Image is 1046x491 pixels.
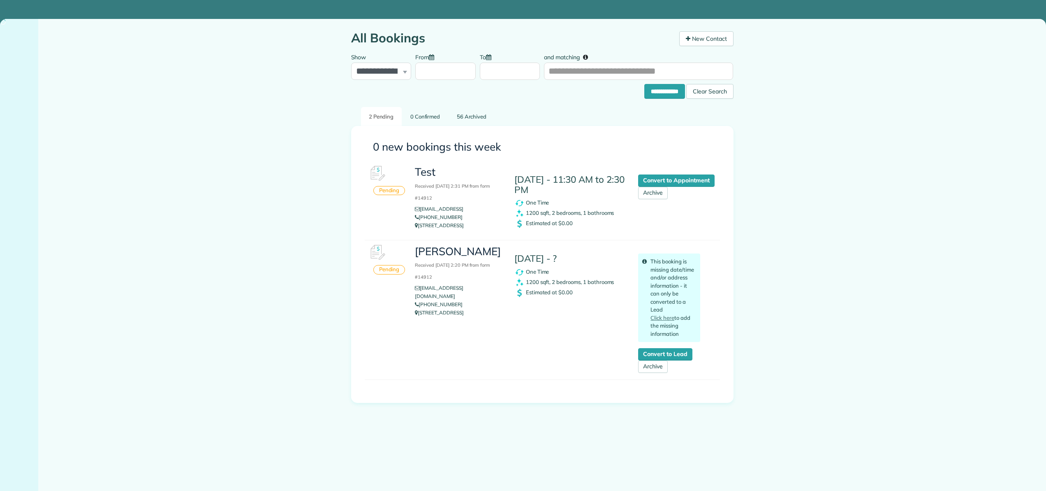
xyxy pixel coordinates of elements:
a: Click here [650,314,674,321]
a: Clear Search [686,85,734,92]
span: One Time [526,199,549,206]
img: clean_symbol_icon-dd072f8366c07ea3eb8378bb991ecd12595f4b76d916a6f83395f9468ae6ecae.png [514,277,525,288]
small: Received [DATE] 2:31 PM from form #14912 [415,183,490,201]
div: This booking is missing date/time and/or address information - it can only be converted to a Lead... [638,254,700,342]
a: [EMAIL_ADDRESS] [415,206,469,212]
label: To [480,49,495,64]
div: Pending [373,265,405,275]
h3: 0 new bookings this week [373,141,712,153]
label: and matching [544,49,594,64]
img: Booking #610926 [365,240,389,265]
span: Estimated at $0.00 [526,289,573,296]
p: [STREET_ADDRESS] [415,221,502,230]
h1: All Bookings [351,31,673,45]
a: New Contact [679,31,734,46]
span: 1200 sqft, 2 bedrooms, 1 bathrooms [526,209,614,216]
p: [STREET_ADDRESS] [415,309,502,317]
a: Convert to Appointment [638,175,714,187]
a: Convert to Lead [638,348,692,361]
img: clean_symbol_icon-dd072f8366c07ea3eb8378bb991ecd12595f4b76d916a6f83395f9468ae6ecae.png [514,208,525,219]
a: 2 Pending [361,107,402,126]
img: recurrence_symbol_icon-7cc721a9f4fb8f7b0289d3d97f09a2e367b638918f1a67e51b1e7d8abe5fb8d8.png [514,267,525,277]
img: dollar_symbol_icon-bd8a6898b2649ec353a9eba708ae97d8d7348bddd7d2aed9b7e4bf5abd9f4af5.png [514,219,525,229]
h3: Test [415,166,502,202]
a: 56 Archived [449,107,494,126]
img: recurrence_symbol_icon-7cc721a9f4fb8f7b0289d3d97f09a2e367b638918f1a67e51b1e7d8abe5fb8d8.png [514,198,525,208]
label: From [415,49,438,64]
div: Pending [373,186,405,195]
span: One Time [526,268,549,275]
small: Received [DATE] 2:20 PM from form #14912 [415,262,490,280]
a: Archive [638,361,668,373]
h4: [DATE] - 11:30 AM to 2:30 PM [514,175,626,195]
h3: [PERSON_NAME] [415,246,502,281]
a: [PHONE_NUMBER] [415,301,462,307]
span: 1200 sqft, 2 bedrooms, 1 bathrooms [526,279,614,285]
img: dollar_symbol_icon-bd8a6898b2649ec353a9eba708ae97d8d7348bddd7d2aed9b7e4bf5abd9f4af5.png [514,288,525,298]
h4: [DATE] - ? [514,254,626,264]
span: Estimated at $0.00 [526,220,573,226]
a: [PHONE_NUMBER] [415,214,462,220]
img: Booking #610932 [365,161,389,186]
a: [EMAIL_ADDRESS][DOMAIN_NAME] [415,285,463,299]
a: Archive [638,187,668,199]
div: Clear Search [686,84,734,99]
a: 0 Confirmed [403,107,448,126]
